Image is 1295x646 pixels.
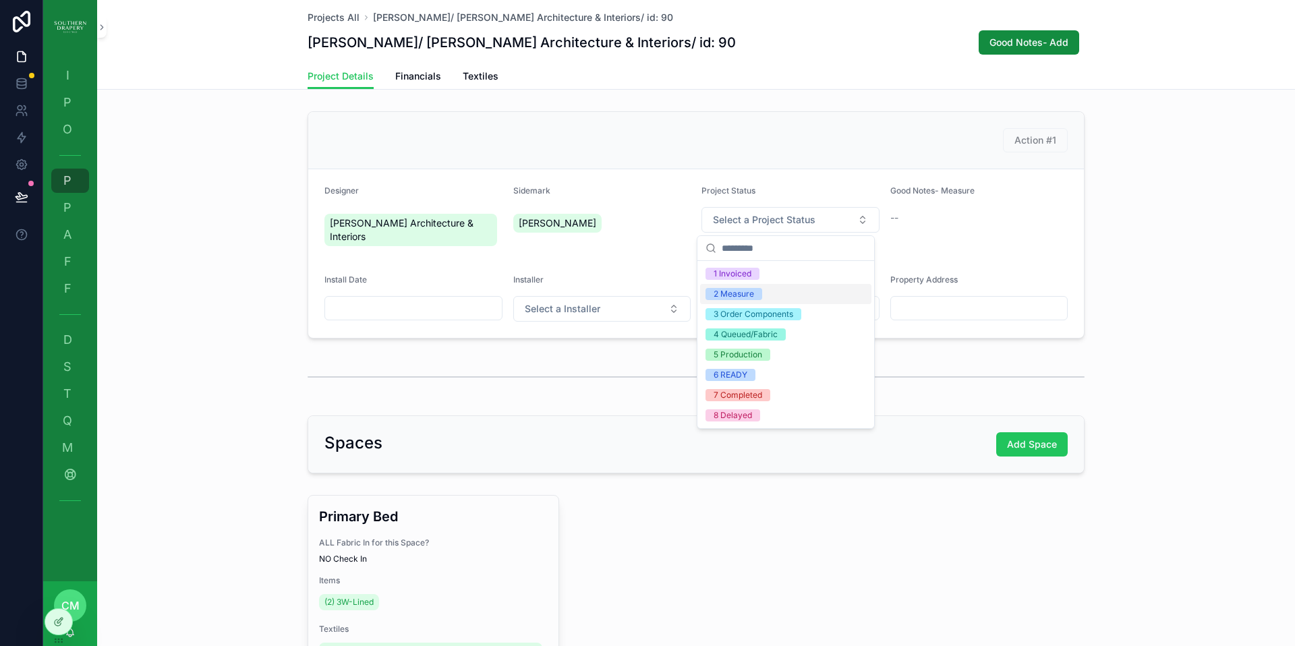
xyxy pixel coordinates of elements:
[714,268,751,280] div: 1 Invoiced
[324,597,374,608] span: (2) 3W-Lined
[61,69,74,82] span: I
[51,249,89,274] a: F
[51,276,89,301] a: F
[61,228,74,241] span: A
[61,255,74,268] span: F
[51,409,89,433] a: Q
[61,597,80,614] span: cm
[1007,438,1057,451] span: Add Space
[330,216,492,243] span: [PERSON_NAME] Architecture & Interiors
[890,274,958,285] span: Property Address
[701,207,880,233] button: Select Button
[714,349,762,361] div: 5 Production
[395,64,441,91] a: Financials
[61,360,74,374] span: S
[714,308,793,320] div: 3 Order Components
[713,213,815,227] span: Select a Project Status
[714,288,754,300] div: 2 Measure
[61,201,74,214] span: P
[319,554,548,564] span: NO Check In
[463,64,498,91] a: Textiles
[51,382,89,406] a: T
[513,296,691,322] button: Select Button
[61,174,74,187] span: P
[61,333,74,347] span: D
[43,54,97,529] div: scrollable content
[714,328,778,341] div: 4 Queued/Fabric
[324,432,382,454] h2: Spaces
[51,328,89,352] a: D
[714,389,762,401] div: 7 Completed
[513,185,550,196] span: Sidemark
[308,33,736,52] h1: [PERSON_NAME]/ [PERSON_NAME] Architecture & Interiors/ id: 90
[463,69,498,83] span: Textiles
[51,436,89,460] a: M
[979,30,1079,55] button: Good Notes- Add
[319,537,548,548] span: ALL Fabric In for this Space?
[525,302,600,316] span: Select a Installer
[308,11,359,24] a: Projects All
[373,11,673,24] a: [PERSON_NAME]/ [PERSON_NAME] Architecture & Interiors/ id: 90
[51,196,89,220] a: P
[395,69,441,83] span: Financials
[51,169,89,193] a: P
[324,185,359,196] span: Designer
[61,96,74,109] span: P
[714,409,752,421] div: 8 Delayed
[714,369,747,381] div: 6 READY
[890,185,975,196] span: Good Notes- Measure
[51,223,89,247] a: A
[319,624,548,635] span: Textiles
[989,36,1068,49] span: Good Notes- Add
[308,64,374,90] a: Project Details
[519,216,596,230] span: [PERSON_NAME]
[319,575,548,586] span: Items
[51,355,89,379] a: S
[513,274,544,285] span: Installer
[319,506,548,527] h3: Primary Bed
[324,274,367,285] span: Install Date
[308,69,374,83] span: Project Details
[51,117,89,142] a: O
[61,441,74,454] span: M
[61,123,74,136] span: O
[54,16,86,38] img: App logo
[996,432,1068,457] button: Add Space
[61,414,74,428] span: Q
[697,261,874,428] div: Suggestions
[701,185,755,196] span: Project Status
[61,387,74,401] span: T
[61,282,74,295] span: F
[319,594,379,610] a: (2) 3W-Lined
[890,211,898,225] span: --
[51,90,89,115] a: P
[51,63,89,88] a: I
